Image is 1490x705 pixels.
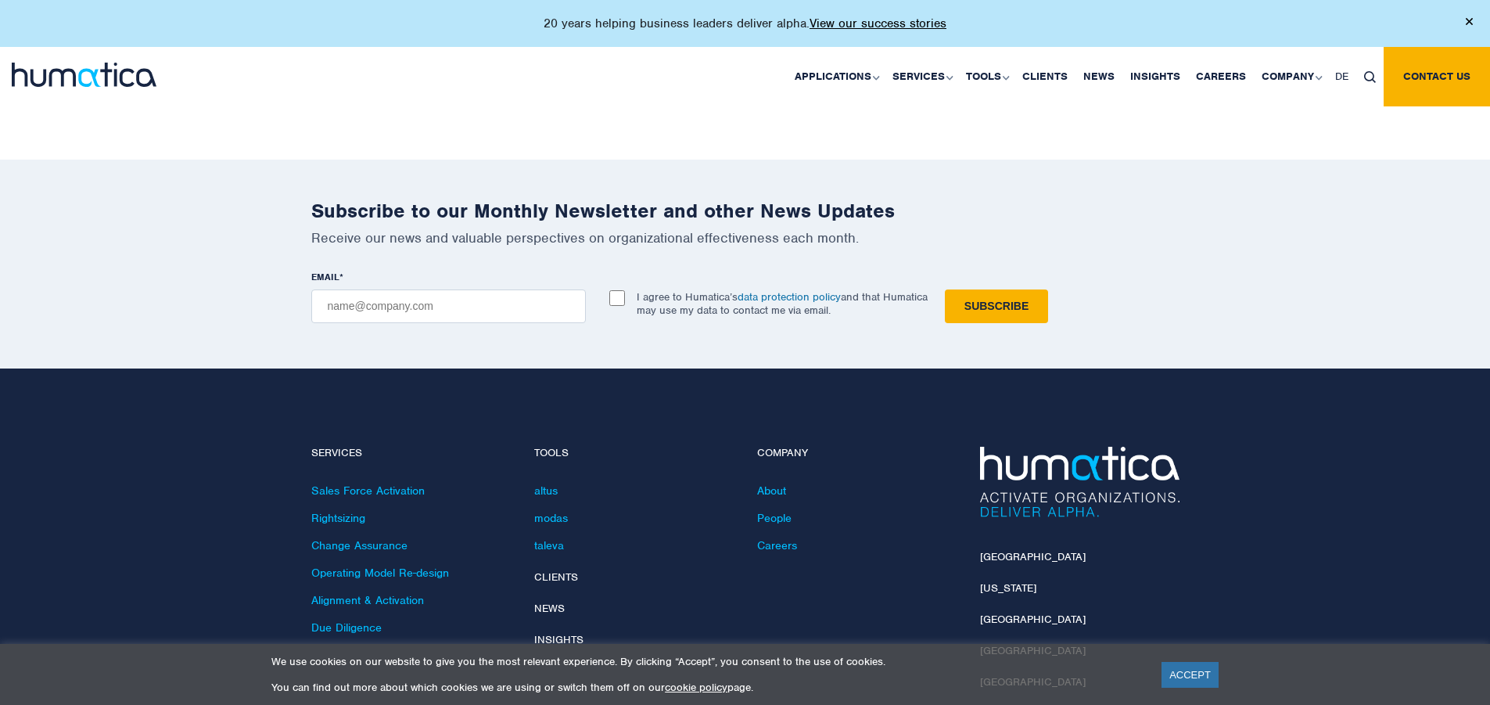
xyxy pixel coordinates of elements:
[311,199,1179,223] h2: Subscribe to our Monthly Newsletter and other News Updates
[311,511,365,525] a: Rightsizing
[1188,47,1254,106] a: Careers
[810,16,946,31] a: View our success stories
[1254,47,1327,106] a: Company
[534,447,734,460] h4: Tools
[311,229,1179,246] p: Receive our news and valuable perspectives on organizational effectiveness each month.
[311,566,449,580] a: Operating Model Re-design
[637,290,928,317] p: I agree to Humatica’s and that Humatica may use my data to contact me via email.
[311,484,425,498] a: Sales Force Activation
[757,484,786,498] a: About
[311,290,586,323] input: name@company.com
[1161,662,1219,688] a: ACCEPT
[534,511,568,525] a: modas
[311,620,382,635] a: Due Diligence
[1014,47,1075,106] a: Clients
[665,681,727,694] a: cookie policy
[738,290,841,304] a: data protection policy
[757,447,957,460] h4: Company
[757,511,792,525] a: People
[980,447,1179,517] img: Humatica
[311,447,511,460] h4: Services
[534,484,558,498] a: altus
[980,550,1086,563] a: [GEOGRAPHIC_DATA]
[271,655,1142,668] p: We use cookies on our website to give you the most relevant experience. By clicking “Accept”, you...
[271,681,1142,694] p: You can find out more about which cookies we are using or switch them off on our page.
[757,538,797,552] a: Careers
[544,16,946,31] p: 20 years helping business leaders deliver alpha.
[1075,47,1122,106] a: News
[534,633,583,646] a: Insights
[311,538,408,552] a: Change Assurance
[1122,47,1188,106] a: Insights
[945,290,1048,323] input: Subscribe
[787,47,885,106] a: Applications
[609,290,625,306] input: I agree to Humatica’sdata protection policyand that Humatica may use my data to contact me via em...
[980,613,1086,626] a: [GEOGRAPHIC_DATA]
[311,593,424,607] a: Alignment & Activation
[1384,47,1490,106] a: Contact us
[885,47,958,106] a: Services
[1335,70,1348,83] span: DE
[1364,71,1376,83] img: search_icon
[1327,47,1356,106] a: DE
[958,47,1014,106] a: Tools
[980,581,1036,595] a: [US_STATE]
[534,570,578,584] a: Clients
[12,63,156,87] img: logo
[534,538,564,552] a: taleva
[534,602,565,615] a: News
[311,271,339,283] span: EMAIL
